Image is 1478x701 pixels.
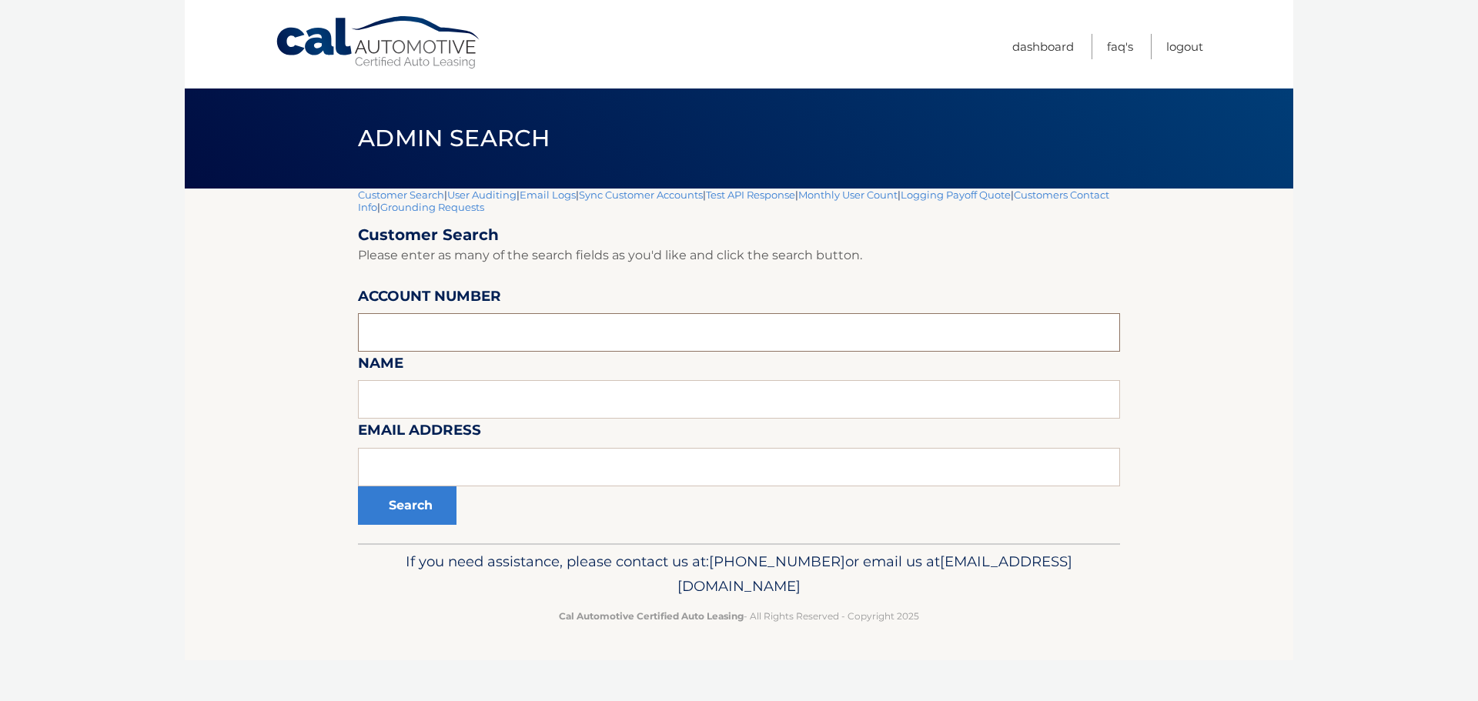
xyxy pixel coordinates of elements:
[358,225,1120,245] h2: Customer Search
[559,610,744,622] strong: Cal Automotive Certified Auto Leasing
[368,549,1110,599] p: If you need assistance, please contact us at: or email us at
[380,201,484,213] a: Grounding Requests
[1012,34,1074,59] a: Dashboard
[358,285,501,313] label: Account Number
[706,189,795,201] a: Test API Response
[368,608,1110,624] p: - All Rights Reserved - Copyright 2025
[709,552,845,570] span: [PHONE_NUMBER]
[1166,34,1203,59] a: Logout
[358,124,550,152] span: Admin Search
[275,15,483,70] a: Cal Automotive
[358,189,1120,543] div: | | | | | | | |
[798,189,898,201] a: Monthly User Count
[579,189,703,201] a: Sync Customer Accounts
[358,189,1109,213] a: Customers Contact Info
[447,189,517,201] a: User Auditing
[358,486,456,525] button: Search
[520,189,576,201] a: Email Logs
[358,419,481,447] label: Email Address
[358,189,444,201] a: Customer Search
[901,189,1011,201] a: Logging Payoff Quote
[358,352,403,380] label: Name
[358,245,1120,266] p: Please enter as many of the search fields as you'd like and click the search button.
[1107,34,1133,59] a: FAQ's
